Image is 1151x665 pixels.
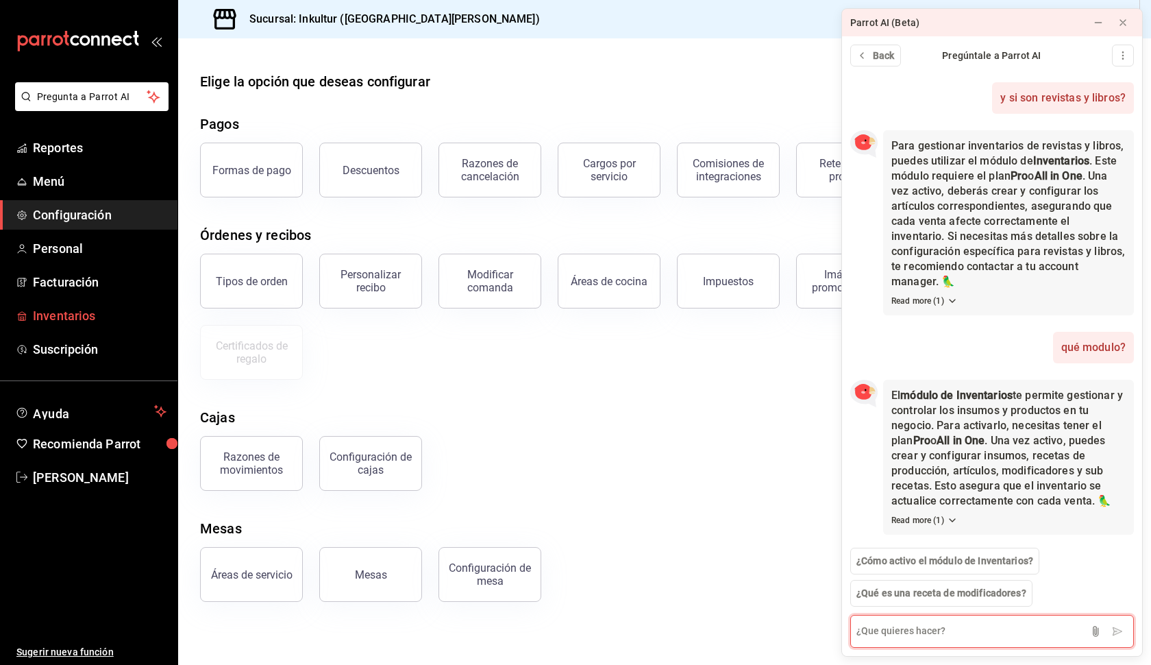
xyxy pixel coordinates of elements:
div: Comisiones de integraciones [686,157,771,183]
button: Read more (1) [891,295,958,307]
button: open_drawer_menu [151,36,162,47]
button: Áreas de cocina [558,254,660,309]
div: Descuentos [343,164,399,177]
strong: All in One [1035,169,1082,182]
div: Pregúntale a Parrot AI [901,49,1082,63]
span: qué modulo? [1061,340,1126,355]
div: Parrot AI (Beta) [850,16,919,30]
span: Sugerir nueva función [16,645,166,660]
div: Configuración de mesa [447,561,532,588]
span: Reportes [33,138,166,157]
div: Certificados de regalo [209,339,294,365]
button: Modificar comanda [438,254,541,309]
div: Áreas de servicio [211,568,293,581]
div: Retención y propina [805,157,890,183]
span: Menú [33,172,166,191]
button: Personalizar recibo [319,254,422,309]
div: Personalizar recibo [328,268,413,294]
button: Read more (1) [891,514,958,527]
button: Cargos por servicio [558,143,660,197]
h3: Sucursal: Inkultur ([GEOGRAPHIC_DATA][PERSON_NAME]) [238,11,540,27]
button: Comisiones de integraciones [677,143,780,197]
span: ¿Cómo activo el módulo de Inventarios? [856,554,1033,568]
button: Formas de pago [200,143,303,197]
strong: Pro [1011,169,1028,182]
div: Cajas [200,407,235,428]
strong: All in One [937,434,985,447]
button: Mesas [319,547,422,602]
div: Tipos de orden [216,275,288,288]
div: Mesas [355,568,387,581]
button: Razones de cancelación [438,143,541,197]
button: Descuentos [319,143,422,197]
span: ¿Qué es una receta de modificadores? [856,586,1026,601]
button: Back [850,45,901,66]
div: Áreas de cocina [571,275,647,288]
span: Inventarios [33,306,166,325]
div: Imágenes promocionales [805,268,890,294]
p: El te permite gestionar y controlar los insumos y productos en tu negocio. Para activarlo, necesi... [891,388,1126,509]
div: Formas de pago [212,164,291,177]
button: Configuración de mesa [438,547,541,602]
button: ¿Cómo activo el módulo de Inventarios? [850,548,1039,575]
div: Cargos por servicio [567,157,652,183]
div: Impuestos [703,275,754,288]
span: Recomienda Parrot [33,435,166,453]
button: Configuración de cajas [319,436,422,491]
div: Modificar comanda [447,268,532,294]
div: Configuración de cajas [328,450,413,476]
button: Áreas de servicio [200,547,303,602]
span: [PERSON_NAME] [33,468,166,487]
div: Mesas [200,518,242,539]
span: y si son revistas y libros? [1000,90,1126,106]
strong: Inventarios [1033,154,1089,167]
button: Retención y propina [796,143,899,197]
strong: Pro [913,434,930,447]
span: Pregunta a Parrot AI [37,90,147,104]
button: Pregunta a Parrot AI [15,82,169,111]
div: Razones de cancelación [447,157,532,183]
span: Facturación [33,273,166,291]
span: Configuración [33,206,166,224]
span: Personal [33,239,166,258]
button: Impuestos [677,254,780,309]
button: Tipos de orden [200,254,303,309]
span: Back [873,49,895,63]
p: Para gestionar inventarios de revistas y libros, puedes utilizar el módulo de . Este módulo requi... [891,138,1126,289]
div: Elige la opción que deseas configurar [200,71,430,92]
button: Imágenes promocionales [796,254,899,309]
span: Suscripción [33,340,166,359]
span: Ayuda [33,403,149,420]
div: Órdenes y recibos [200,225,311,245]
strong: módulo de Inventarios [900,389,1013,402]
button: Razones de movimientos [200,436,303,491]
button: ¿Qué es una receta de modificadores? [850,580,1032,607]
div: Razones de movimientos [209,450,294,476]
a: Pregunta a Parrot AI [10,99,169,114]
button: Certificados de regalo [200,325,303,380]
div: Pagos [200,114,239,134]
